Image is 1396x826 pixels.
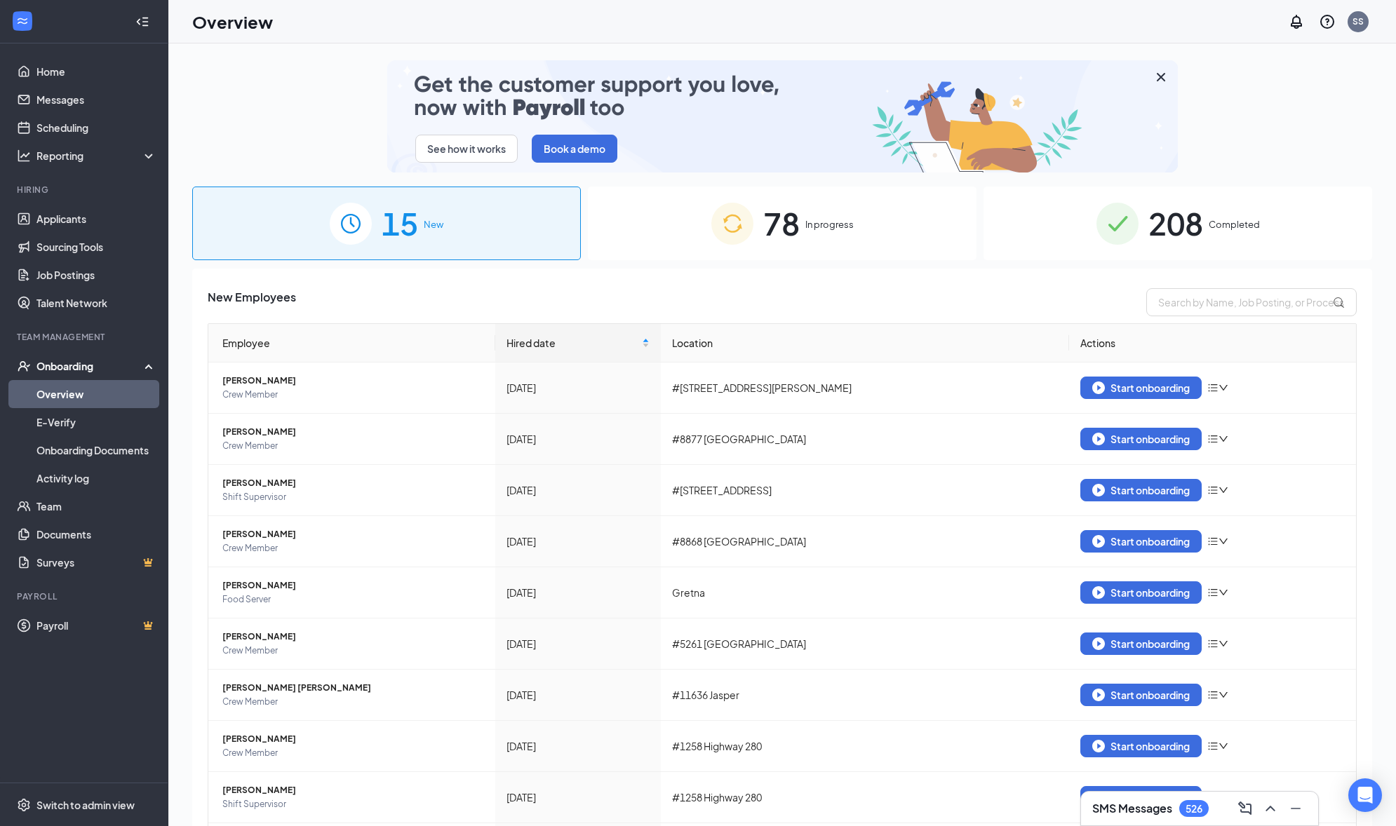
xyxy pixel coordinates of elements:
[1207,638,1219,649] span: bars
[506,534,650,549] div: [DATE]
[506,687,650,703] div: [DATE]
[17,149,31,163] svg: Analysis
[1080,735,1202,757] button: Start onboarding
[222,425,484,439] span: [PERSON_NAME]
[1080,428,1202,450] button: Start onboarding
[661,465,1069,516] td: #[STREET_ADDRESS]
[36,611,156,639] a: PayrollCrown
[1092,381,1190,394] div: Start onboarding
[222,732,484,746] span: [PERSON_NAME]
[36,359,145,373] div: Onboarding
[17,184,154,196] div: Hiring
[661,567,1069,618] td: Gretna
[222,695,484,709] span: Crew Member
[1092,535,1190,548] div: Start onboarding
[1092,689,1190,701] div: Start onboarding
[17,590,154,602] div: Payroll
[1284,797,1307,820] button: Minimize
[1092,740,1190,752] div: Start onboarding
[1237,800,1254,817] svg: ComposeMessage
[222,541,484,555] span: Crew Member
[1219,434,1228,444] span: down
[222,644,484,658] span: Crew Member
[1207,587,1219,598] span: bars
[36,798,135,812] div: Switch to admin view
[1262,800,1279,817] svg: ChevronUp
[1219,588,1228,597] span: down
[1207,689,1219,700] span: bars
[17,798,31,812] svg: Settings
[222,593,484,607] span: Food Server
[1234,797,1256,820] button: ComposeMessage
[36,205,156,233] a: Applicants
[506,738,650,754] div: [DATE]
[661,618,1069,670] td: #5261 [GEOGRAPHIC_DATA]
[222,797,484,811] span: Shift Supervisor
[36,261,156,289] a: Job Postings
[1259,797,1282,820] button: ChevronUp
[1207,536,1219,547] span: bars
[1207,382,1219,393] span: bars
[36,380,156,408] a: Overview
[208,288,296,316] span: New Employees
[135,15,149,29] svg: Collapse
[1092,801,1172,816] h3: SMS Messages
[36,233,156,261] a: Sourcing Tools
[222,630,484,644] span: [PERSON_NAME]
[222,527,484,541] span: [PERSON_NAME]
[661,721,1069,772] td: #1258 Highway 280
[1186,803,1202,815] div: 526
[1219,741,1228,751] span: down
[506,482,650,498] div: [DATE]
[36,464,156,492] a: Activity log
[36,57,156,86] a: Home
[17,331,154,343] div: Team Management
[424,217,443,231] span: New
[1080,581,1202,604] button: Start onboarding
[1080,786,1202,808] button: Start onboarding
[1153,69,1169,86] svg: Cross
[36,520,156,548] a: Documents
[1209,217,1260,231] span: Completed
[661,516,1069,567] td: #8868 [GEOGRAPHIC_DATA]
[15,14,29,28] svg: WorkstreamLogo
[222,783,484,797] span: [PERSON_NAME]
[1287,800,1304,817] svg: Minimize
[1207,433,1219,445] span: bars
[387,60,1178,172] img: payroll-small.gif
[506,585,650,600] div: [DATE]
[208,324,495,363] th: Employee
[36,86,156,114] a: Messages
[222,374,484,388] span: [PERSON_NAME]
[222,388,484,402] span: Crew Member
[506,636,650,651] div: [DATE]
[661,363,1069,414] td: #[STREET_ADDRESS][PERSON_NAME]
[1080,479,1202,501] button: Start onboarding
[222,681,484,695] span: [PERSON_NAME] [PERSON_NAME]
[36,149,157,163] div: Reporting
[506,335,639,351] span: Hired date
[1080,377,1202,399] button: Start onboarding
[1319,13,1336,30] svg: QuestionInfo
[763,199,800,248] span: 78
[1219,639,1228,649] span: down
[661,772,1069,823] td: #1258 Highway 280
[1219,485,1228,495] span: down
[1092,586,1190,599] div: Start onboarding
[1288,13,1305,30] svg: Notifications
[661,414,1069,465] td: #8877 [GEOGRAPHIC_DATA]
[192,10,273,34] h1: Overview
[805,217,854,231] span: In progress
[1353,15,1364,27] div: SS
[532,135,617,163] button: Book a demo
[1069,324,1356,363] th: Actions
[661,324,1069,363] th: Location
[17,359,31,373] svg: UserCheck
[506,380,650,395] div: [DATE]
[1148,199,1203,248] span: 208
[222,490,484,504] span: Shift Supervisor
[36,408,156,436] a: E-Verify
[36,548,156,576] a: SurveysCrown
[415,135,518,163] button: See how it works
[1092,433,1190,445] div: Start onboarding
